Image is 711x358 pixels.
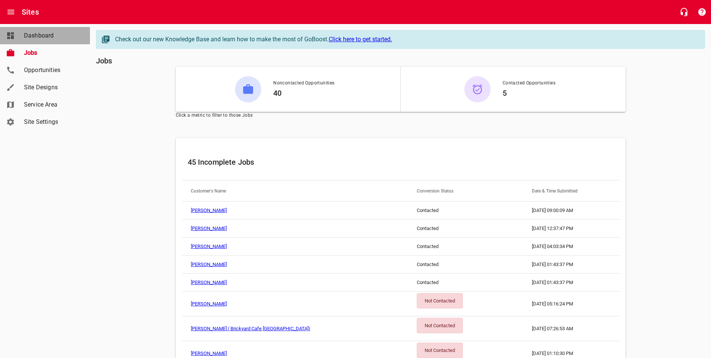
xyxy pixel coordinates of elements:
a: [PERSON_NAME] [191,350,227,356]
span: Contacted Opportunities [503,80,555,87]
td: [DATE] 01:43:37 PM [523,256,619,274]
span: Opportunities [24,66,81,75]
span: Service Area [24,100,81,109]
td: Contacted [408,238,523,256]
th: Date & Time Submitted [523,181,619,202]
h6: 5 [503,87,555,99]
a: [PERSON_NAME]Contacted[DATE] 01:43:37 PM [182,274,620,292]
th: Conversion Status [408,181,523,202]
h6: 40 [273,87,334,99]
div: Not Contacted [417,293,463,308]
td: [DATE] 01:43:37 PM [523,274,619,292]
h6: Sites [22,6,39,18]
a: [PERSON_NAME] [191,244,227,249]
td: [DATE] 07:26:53 AM [523,316,619,341]
td: [DATE] 12:37:47 PM [523,220,619,238]
button: Open drawer [2,3,20,21]
span: Site Designs [24,83,81,92]
a: [PERSON_NAME] [191,262,227,267]
td: Contacted [408,274,523,292]
th: Customer's Name [182,181,408,202]
td: [DATE] 04:03:34 PM [523,238,619,256]
button: Support Portal [693,3,711,21]
a: [PERSON_NAME] [191,208,227,213]
td: [DATE] 09:00:09 AM [523,202,619,220]
div: Not Contacted [417,343,463,358]
td: [DATE] 05:16:24 PM [523,292,619,316]
a: [PERSON_NAME]Contacted[DATE] 09:00:09 AM [182,202,620,220]
td: Contacted [408,256,523,274]
a: [PERSON_NAME] [191,301,227,307]
span: Noncontacted Opportunities [273,80,334,87]
span: Site Settings [24,117,81,126]
a: [PERSON_NAME]Contacted[DATE] 01:43:37 PM [182,256,620,274]
a: Click here to get started. [329,36,392,43]
h6: 45 Incomplete Jobs [188,156,614,168]
td: Contacted [408,220,523,238]
a: [PERSON_NAME]Not Contacted[DATE] 05:16:24 PM [182,292,620,316]
h6: Jobs [96,55,705,67]
button: Live Chat [675,3,693,21]
div: Not Contacted [417,318,463,333]
span: Click a metric to filter to those Jobs [176,112,626,119]
span: Jobs [24,48,81,57]
a: [PERSON_NAME] [191,280,227,285]
button: Noncontacted Opportunities40 [176,67,400,112]
a: [PERSON_NAME] ( Brickyard Cafe [GEOGRAPHIC_DATA]) [191,326,310,331]
div: Check out our new Knowledge Base and learn how to make the most of GoBoost. [115,35,697,44]
td: Contacted [408,202,523,220]
a: [PERSON_NAME] [191,226,227,231]
a: [PERSON_NAME]Contacted[DATE] 04:03:34 PM [182,238,620,256]
span: Dashboard [24,31,81,40]
button: Contacted Opportunities5 [401,67,626,112]
a: [PERSON_NAME] ( Brickyard Cafe [GEOGRAPHIC_DATA])Not Contacted[DATE] 07:26:53 AM [182,316,620,341]
a: [PERSON_NAME]Contacted[DATE] 12:37:47 PM [182,220,620,238]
